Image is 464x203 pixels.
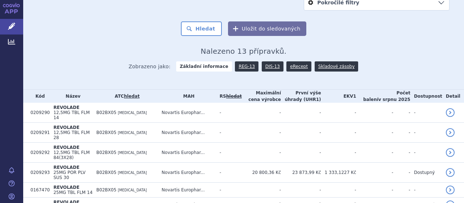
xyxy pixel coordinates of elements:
td: - [356,103,393,123]
span: 12,5MG TBL FLM 84(3X28) [53,150,90,160]
span: Zobrazeno jako: [129,61,171,72]
span: B02BX05 [96,130,116,135]
span: [MEDICAL_DATA] [118,131,147,135]
span: 25MG TBL FLM 14 [53,190,92,195]
td: 0209292 [27,143,50,163]
td: - [281,183,321,198]
th: MAH [158,90,216,103]
a: REG-13 [235,61,258,72]
span: REVOLADE [53,105,79,110]
td: - [242,143,281,163]
span: [MEDICAL_DATA] [118,111,147,115]
td: - [410,143,442,163]
td: - [393,163,410,183]
td: - [356,143,393,163]
th: Název [50,90,92,103]
td: - [281,123,321,143]
span: 12,5MG TBL FLM 28 [53,130,90,140]
th: Maximální cena výrobce [242,90,281,103]
a: eRecept [286,61,311,72]
td: - [356,163,393,183]
td: Novartis Europhar... [158,103,216,123]
td: - [321,123,356,143]
a: vyhledávání neobsahuje žádnou platnou referenční skupinu [226,94,242,99]
td: - [410,123,442,143]
td: - [321,183,356,198]
td: - [393,123,410,143]
td: - [242,103,281,123]
td: - [321,143,356,163]
th: Kód [27,90,50,103]
span: REVOLADE [53,145,79,150]
a: detail [446,128,455,137]
td: 0167470 [27,183,50,198]
span: [MEDICAL_DATA] [118,151,147,155]
td: - [356,123,393,143]
a: detail [446,148,455,157]
a: DIS-13 [262,61,283,72]
span: REVOLADE [53,185,79,190]
span: B02BX05 [96,110,116,115]
button: Uložit do sledovaných [228,21,306,36]
td: - [393,183,410,198]
td: 20 800,36 Kč [242,163,281,183]
td: - [242,183,281,198]
td: Novartis Europhar... [158,163,216,183]
td: - [242,123,281,143]
span: B02BX05 [96,150,116,155]
td: Novartis Europhar... [158,183,216,198]
td: Novartis Europhar... [158,123,216,143]
del: hledat [226,94,242,99]
td: - [410,183,442,198]
span: REVOLADE [53,165,79,170]
td: - [356,183,393,198]
td: - [393,103,410,123]
th: Detail [442,90,464,103]
a: detail [446,168,455,177]
span: 12,5MG TBL FLM 14 [53,110,90,120]
td: Novartis Europhar... [158,143,216,163]
button: Hledat [181,21,222,36]
td: - [216,123,242,143]
a: detail [446,186,455,194]
td: - [410,103,442,123]
span: Nalezeno 13 přípravků. [201,47,287,56]
th: EKV1 [321,90,356,103]
a: Skladové zásoby [315,61,358,72]
td: 1 333,1227 Kč [321,163,356,183]
td: - [216,183,242,198]
th: První výše úhrady (UHR1) [281,90,321,103]
td: - [216,103,242,123]
span: B02BX05 [96,187,116,192]
a: hledat [124,94,140,99]
a: detail [446,108,455,117]
th: Dostupnost [410,90,442,103]
span: v srpnu 2025 [378,97,410,102]
span: B02BX05 [96,170,116,175]
th: ATC [93,90,158,103]
th: RS [216,90,242,103]
td: - [393,143,410,163]
td: - [281,143,321,163]
th: Počet balení [356,90,410,103]
td: - [321,103,356,123]
td: - [216,163,242,183]
span: 25MG POR PLV SUS 30 [53,170,85,180]
span: [MEDICAL_DATA] [118,188,147,192]
td: - [216,143,242,163]
strong: Základní informace [176,61,232,72]
td: Dostupný [410,163,442,183]
td: 23 873,99 Kč [281,163,321,183]
td: 0209293 [27,163,50,183]
span: [MEDICAL_DATA] [118,171,147,175]
span: REVOLADE [53,125,79,130]
td: - [281,103,321,123]
td: 0209291 [27,123,50,143]
td: 0209290 [27,103,50,123]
